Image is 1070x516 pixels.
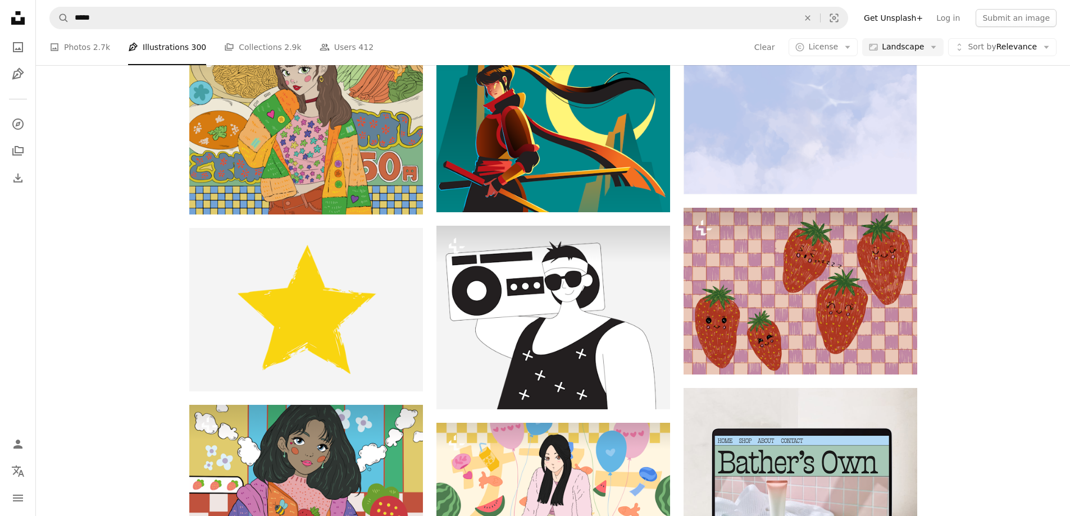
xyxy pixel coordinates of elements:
[436,120,670,130] a: A female ninja poses with her swords.
[7,433,29,455] a: Log in / Sign up
[436,483,670,494] a: Woman enjoys a summer party with balloons.
[189,304,423,314] a: A yellow star with a brushstroke texture
[436,312,670,322] a: A woman holding a boom box in her hand
[968,42,996,51] span: Sort by
[862,38,944,56] button: Landscape
[189,121,423,131] a: Anime girl poses with various dishes.
[821,7,848,29] button: Visual search
[808,42,838,51] span: License
[684,208,917,375] img: Cute strawberries with happy faces on checkered background.
[7,167,29,189] a: Download History
[7,36,29,58] a: Photos
[93,41,110,53] span: 2.7k
[49,7,848,29] form: Find visuals sitewide
[7,487,29,509] button: Menu
[7,7,29,31] a: Home — Unsplash
[684,7,917,194] img: The image shows a bright sky with fluffy clouds.
[7,140,29,162] a: Collections
[284,41,301,53] span: 2.9k
[224,29,301,65] a: Collections 2.9k
[189,487,423,497] a: A stylish young woman in a colorful, illustrated scene.
[7,63,29,85] a: Illustrations
[968,42,1037,53] span: Relevance
[948,38,1057,56] button: Sort byRelevance
[795,7,820,29] button: Clear
[49,29,110,65] a: Photos 2.7k
[930,9,967,27] a: Log in
[320,29,374,65] a: Users 412
[436,226,670,409] img: A woman holding a boom box in her hand
[754,38,776,56] button: Clear
[7,113,29,135] a: Explore
[976,9,1057,27] button: Submit an image
[7,460,29,482] button: Language
[684,286,917,296] a: Cute strawberries with happy faces on checkered background.
[684,95,917,106] a: The image shows a bright sky with fluffy clouds.
[789,38,858,56] button: License
[189,228,423,391] img: A yellow star with a brushstroke texture
[50,7,69,29] button: Search Unsplash
[358,41,374,53] span: 412
[857,9,930,27] a: Get Unsplash+
[436,37,670,212] img: A female ninja poses with her swords.
[882,42,924,53] span: Landscape
[189,39,423,214] img: Anime girl poses with various dishes.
